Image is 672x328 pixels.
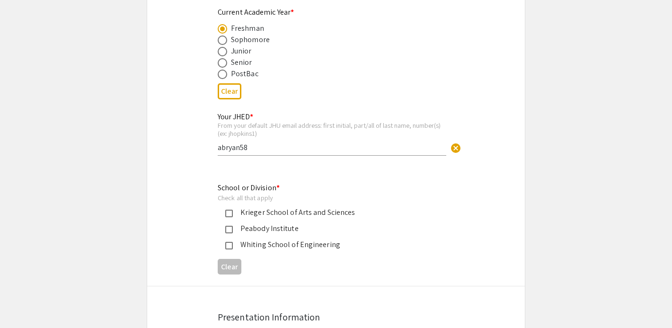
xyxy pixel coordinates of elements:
[218,142,446,152] input: Type Here
[231,34,270,45] div: Sophomore
[218,83,241,99] button: Clear
[218,112,253,122] mat-label: Your JHED
[218,259,241,275] button: Clear
[7,285,40,321] iframe: Chat
[218,121,446,138] div: From your default JHU email address: first initial, part/all of last name, number(s) (ex: jhopkins1)
[233,239,432,250] div: Whiting School of Engineering
[233,223,432,234] div: Peabody Institute
[231,57,252,68] div: Senior
[231,68,258,80] div: PostBac
[231,45,252,57] div: Junior
[218,310,454,324] div: Presentation Information
[218,194,439,202] div: Check all that apply
[218,183,280,193] mat-label: School or Division
[233,207,432,218] div: Krieger School of Arts and Sciences
[450,142,461,154] span: cancel
[218,7,294,17] mat-label: Current Academic Year
[446,138,465,157] button: Clear
[231,23,264,34] div: Freshman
